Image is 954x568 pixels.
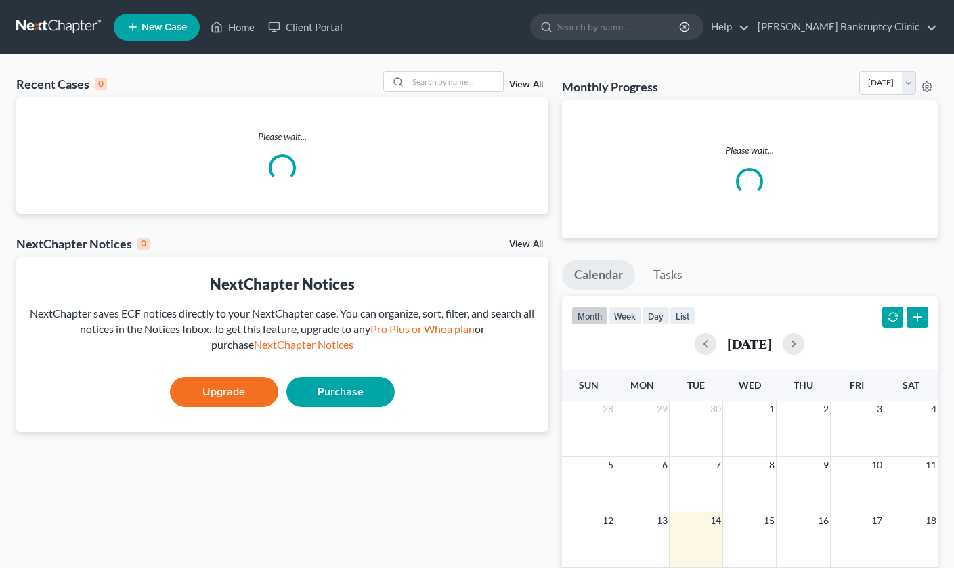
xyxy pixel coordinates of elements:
[16,236,150,252] div: NextChapter Notices
[924,457,938,473] span: 11
[27,306,538,353] div: NextChapter saves ECF notices directly to your NextChapter case. You can organize, sort, filter, ...
[509,80,543,89] a: View All
[601,401,615,417] span: 28
[16,76,107,92] div: Recent Cases
[704,15,750,39] a: Help
[661,457,669,473] span: 6
[794,379,813,391] span: Thu
[557,14,681,39] input: Search by name...
[762,512,776,529] span: 15
[670,307,695,325] button: list
[822,401,830,417] span: 2
[286,377,395,407] a: Purchase
[903,379,919,391] span: Sat
[142,22,187,32] span: New Case
[709,512,722,529] span: 14
[95,78,107,90] div: 0
[261,15,349,39] a: Client Portal
[727,336,772,351] h2: [DATE]
[930,401,938,417] span: 4
[822,457,830,473] span: 9
[768,457,776,473] span: 8
[709,401,722,417] span: 30
[562,79,658,95] h3: Monthly Progress
[509,240,543,249] a: View All
[408,72,503,91] input: Search by name...
[571,307,608,325] button: month
[870,457,884,473] span: 10
[850,379,864,391] span: Fri
[714,457,722,473] span: 7
[16,130,548,144] p: Please wait...
[601,512,615,529] span: 12
[642,307,670,325] button: day
[751,15,937,39] a: [PERSON_NAME] Bankruptcy Clinic
[573,144,927,157] p: Please wait...
[27,274,538,294] div: NextChapter Notices
[641,260,695,290] a: Tasks
[370,322,475,335] a: Pro Plus or Whoa plan
[170,377,278,407] a: Upgrade
[875,401,884,417] span: 3
[687,379,705,391] span: Tue
[608,307,642,325] button: week
[254,338,353,351] a: NextChapter Notices
[579,379,599,391] span: Sun
[204,15,261,39] a: Home
[607,457,615,473] span: 5
[768,401,776,417] span: 1
[655,512,669,529] span: 13
[870,512,884,529] span: 17
[655,401,669,417] span: 29
[137,238,150,250] div: 0
[739,379,761,391] span: Wed
[817,512,830,529] span: 16
[562,260,635,290] a: Calendar
[630,379,654,391] span: Mon
[924,512,938,529] span: 18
